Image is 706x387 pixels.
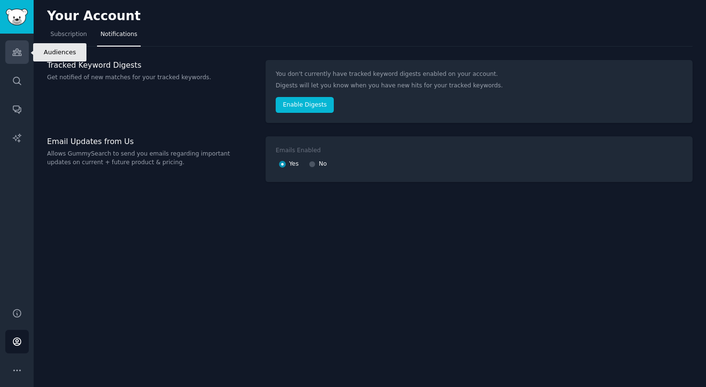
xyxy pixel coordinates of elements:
[319,160,327,169] span: No
[47,60,256,70] h3: Tracked Keyword Digests
[97,27,141,47] a: Notifications
[47,9,141,24] h2: Your Account
[289,160,299,169] span: Yes
[47,136,256,146] h3: Email Updates from Us
[276,70,682,79] p: You don't currently have tracked keyword digests enabled on your account.
[47,27,90,47] a: Subscription
[100,30,137,39] span: Notifications
[50,30,87,39] span: Subscription
[6,9,28,25] img: GummySearch logo
[47,150,256,167] p: Allows GummySearch to send you emails regarding important updates on current + future product & p...
[276,82,682,90] p: Digests will let you know when you have new hits for your tracked keywords.
[276,146,321,155] div: Emails Enabled
[276,97,334,113] button: Enable Digests
[47,73,256,82] p: Get notified of new matches for your tracked keywords.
